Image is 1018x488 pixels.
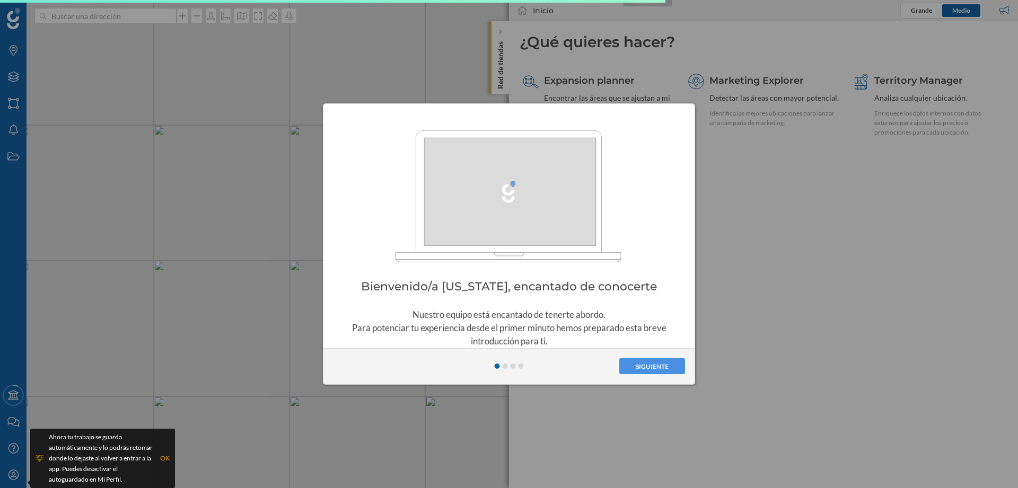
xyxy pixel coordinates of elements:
div: Bienvenido/a [US_STATE], encantado de conocerte [347,281,671,291]
div: Ahora tu trabajo se guarda automáticamente y lo podrás retomar donde lo dejaste al volver a entra... [49,432,155,485]
img: 1_Intro.gif [395,128,623,263]
button: Siguiente [619,358,685,374]
div: Nuestro equipo está encantado de tenerte abordo. Para potenciar tu experiencia desde el primer mi... [347,308,671,348]
div: OK [160,453,170,464]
